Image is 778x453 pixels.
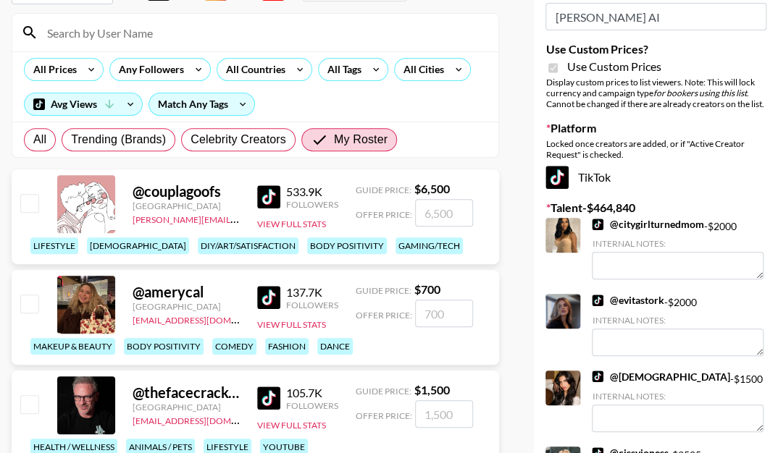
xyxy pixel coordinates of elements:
div: @ amerycal [133,283,240,301]
em: for bookers using this list [653,88,746,98]
div: Match Any Tags [149,93,254,115]
span: Offer Price: [356,209,412,220]
div: makeup & beauty [30,338,115,355]
strong: $ 700 [414,282,440,296]
div: gaming/tech [396,237,463,254]
span: Guide Price: [356,185,411,195]
div: lifestyle [30,237,78,254]
a: @evitastork [592,294,664,307]
div: body positivity [124,338,204,355]
img: TikTok [592,219,603,230]
div: @ thefacecracker [133,384,240,402]
div: [GEOGRAPHIC_DATA] [133,200,240,211]
input: 1,500 [415,400,473,428]
label: Use Custom Prices? [545,42,766,56]
div: Internal Notes: [592,238,764,249]
div: All Countries [217,59,288,80]
div: Followers [286,199,338,210]
div: body positivity [307,237,387,254]
div: - $ 1500 [592,371,764,432]
div: - $ 2000 [592,294,764,355]
div: - $ 2000 [592,218,764,279]
a: @citygirlturnedmom [592,218,703,231]
div: diy/art/satisfaction [198,237,298,254]
span: Guide Price: [356,285,411,296]
span: Offer Price: [356,410,412,421]
div: [GEOGRAPHIC_DATA] [133,402,240,412]
div: @ couplagoofs [133,182,240,200]
div: comedy [212,338,256,355]
a: [PERSON_NAME][EMAIL_ADDRESS][DOMAIN_NAME] [133,211,347,225]
input: Search by User Name [38,21,490,44]
span: Use Custom Prices [566,59,661,74]
div: Internal Notes: [592,391,764,402]
div: [GEOGRAPHIC_DATA] [133,301,240,312]
div: Avg Views [25,93,142,115]
label: Talent - $ 464,840 [545,200,766,215]
span: Offer Price: [356,310,412,321]
div: All Prices [25,59,80,80]
div: 105.7K [286,386,338,400]
a: @[DEMOGRAPHIC_DATA] [592,371,729,384]
label: Platform [545,121,766,135]
div: dance [317,338,353,355]
img: TikTok [257,185,280,208]
span: Trending (Brands) [71,131,166,148]
input: 6,500 [415,199,473,226]
button: View Full Stats [257,219,326,229]
div: All Tags [319,59,364,80]
div: Display custom prices to list viewers. Note: This will lock currency and campaign type . Cannot b... [545,77,766,109]
img: TikTok [257,286,280,309]
a: [EMAIL_ADDRESS][DOMAIN_NAME] [133,312,278,326]
span: Celebrity Creators [191,131,286,148]
div: 533.9K [286,185,338,199]
a: [EMAIL_ADDRESS][DOMAIN_NAME] [133,412,278,426]
div: Followers [286,400,338,411]
div: fashion [265,338,309,355]
input: 700 [415,300,473,327]
div: All Cities [395,59,447,80]
img: TikTok [592,371,603,382]
strong: $ 1,500 [414,383,450,397]
img: TikTok [592,295,603,306]
img: TikTok [545,166,569,189]
div: 137.7K [286,285,338,300]
div: TikTok [545,166,766,189]
div: Locked once creators are added, or if "Active Creator Request" is checked. [545,138,766,160]
span: My Roster [334,131,388,148]
div: [DEMOGRAPHIC_DATA] [87,237,189,254]
img: TikTok [257,386,280,410]
span: Guide Price: [356,386,411,397]
strong: $ 6,500 [414,182,450,195]
button: View Full Stats [257,319,326,330]
div: Followers [286,300,338,310]
div: Internal Notes: [592,315,764,326]
button: View Full Stats [257,420,326,431]
div: Any Followers [110,59,187,80]
span: All [33,131,46,148]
